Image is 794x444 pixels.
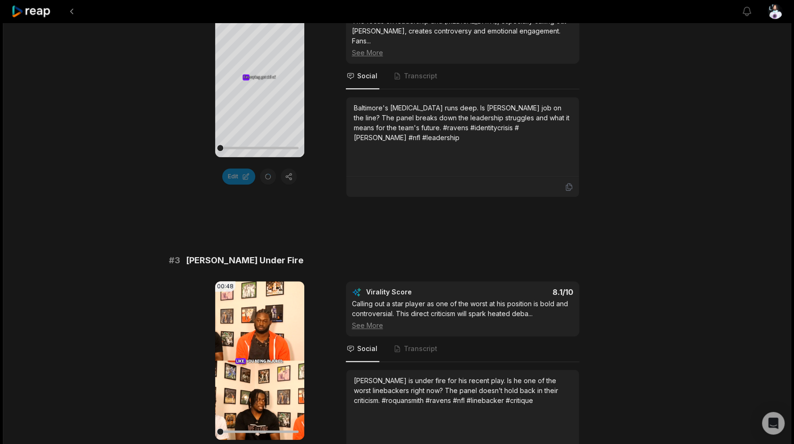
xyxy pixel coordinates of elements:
[346,336,579,362] nav: Tabs
[404,71,437,81] span: Transcript
[352,299,573,330] div: Calling out a star player as one of the worst at his position is bold and controversial. This dir...
[186,254,303,267] span: [PERSON_NAME] Under Fire
[169,254,180,267] span: # 3
[346,64,579,89] nav: Tabs
[357,71,377,81] span: Social
[215,281,304,440] video: Your browser does not support mp4 format.
[472,287,573,297] div: 8.1 /10
[357,344,377,353] span: Social
[354,376,571,405] div: [PERSON_NAME] is under fire for his recent play. Is he one of the worst linebackers right now? Th...
[354,103,571,142] div: Baltimore's [MEDICAL_DATA] runs deep. Is [PERSON_NAME] job on the line? The panel breaks down the...
[352,16,573,58] div: The focus on leadership and [MEDICAL_DATA], especially calling out [PERSON_NAME], creates controv...
[366,287,468,297] div: Virality Score
[762,412,785,435] div: Open Intercom Messenger
[352,48,573,58] div: See More
[352,320,573,330] div: See More
[404,344,437,353] span: Transcript
[222,168,255,184] button: Edit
